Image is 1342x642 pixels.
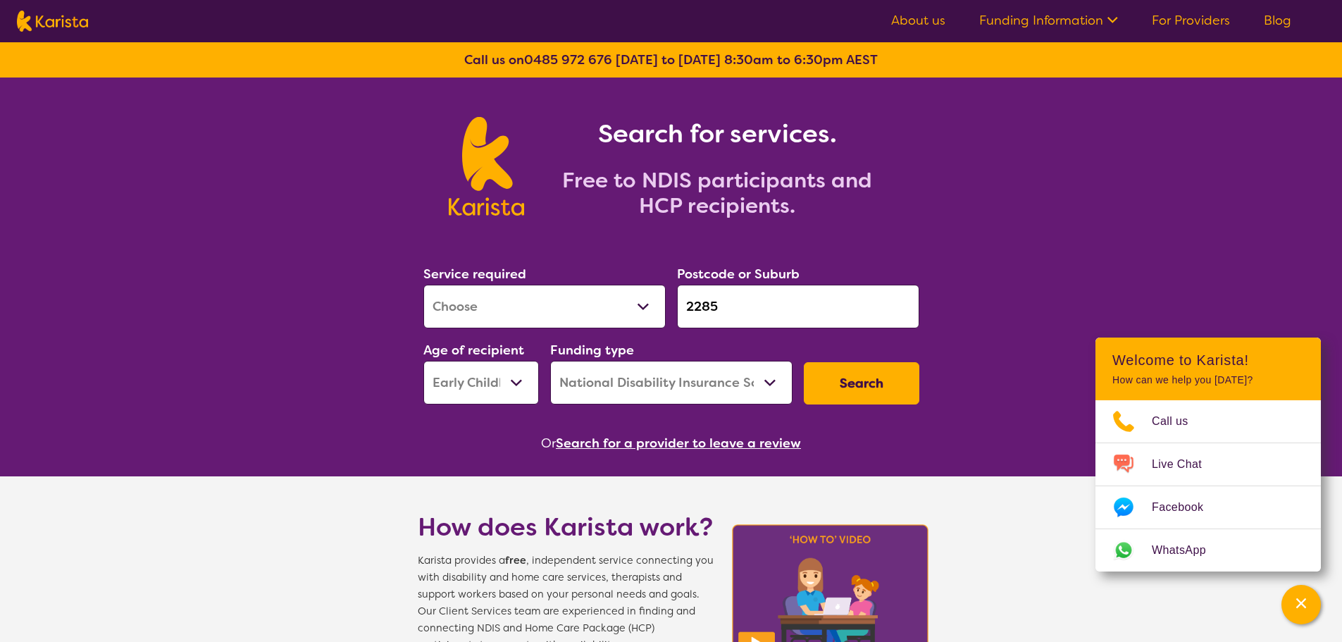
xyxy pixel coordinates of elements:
a: For Providers [1152,12,1230,29]
h1: How does Karista work? [418,510,714,544]
a: Blog [1264,12,1291,29]
a: Funding Information [979,12,1118,29]
label: Service required [423,266,526,283]
a: Web link opens in a new tab. [1095,529,1321,572]
span: Facebook [1152,497,1220,518]
input: Type [677,285,919,328]
ul: Choose channel [1095,400,1321,572]
span: Live Chat [1152,454,1219,475]
b: Call us on [DATE] to [DATE] 8:30am to 6:30pm AEST [464,51,878,68]
p: How can we help you [DATE]? [1112,374,1304,386]
label: Age of recipient [423,342,524,359]
button: Search for a provider to leave a review [556,433,801,454]
div: Channel Menu [1095,338,1321,572]
h2: Welcome to Karista! [1112,352,1304,369]
a: About us [891,12,945,29]
label: Funding type [550,342,634,359]
h2: Free to NDIS participants and HCP recipients. [541,168,893,218]
a: 0485 972 676 [524,51,612,68]
b: free [505,554,526,567]
span: Call us [1152,411,1205,432]
button: Channel Menu [1281,585,1321,624]
h1: Search for services. [541,117,893,151]
label: Postcode or Suburb [677,266,800,283]
img: Karista logo [449,117,524,216]
img: Karista logo [17,11,88,32]
span: Or [541,433,556,454]
button: Search [804,362,919,405]
span: WhatsApp [1152,540,1223,561]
